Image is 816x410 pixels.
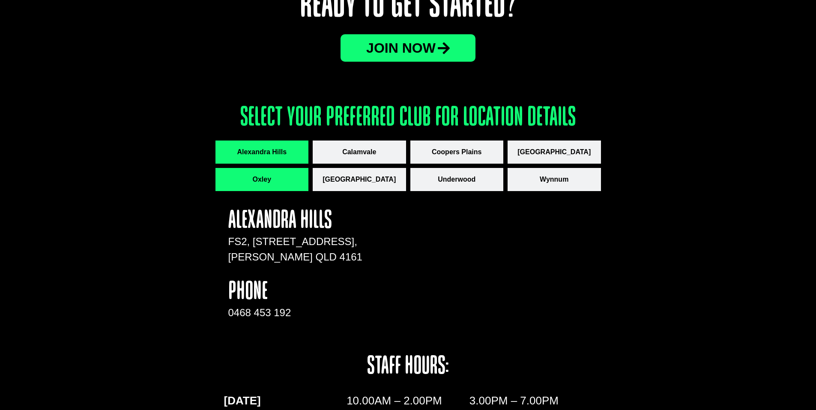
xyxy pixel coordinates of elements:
[438,174,475,185] span: Underwood
[228,279,364,305] h4: phone
[302,354,514,380] h4: staff hours:
[341,34,475,62] a: JOin now
[366,41,436,55] span: JOin now
[224,392,347,409] p: [DATE]
[432,147,481,157] span: Coopers Plains
[215,105,601,132] h3: Select your preferred club for location details
[469,392,592,409] p: 3.00PM – 7.00PM
[228,208,364,234] h4: Alexandra Hills
[323,174,396,185] span: [GEOGRAPHIC_DATA]
[347,392,469,409] p: 10.00AM – 2.00PM
[252,174,271,185] span: Oxley
[517,147,591,157] span: [GEOGRAPHIC_DATA]
[381,208,588,337] iframe: apbct__label_id__gravity_form
[228,305,364,320] div: 0468 453 192
[540,174,568,185] span: Wynnum
[342,147,376,157] span: Calamvale
[237,147,287,157] span: Alexandra Hills
[228,234,364,265] p: FS2, [STREET_ADDRESS], [PERSON_NAME] QLD 4161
